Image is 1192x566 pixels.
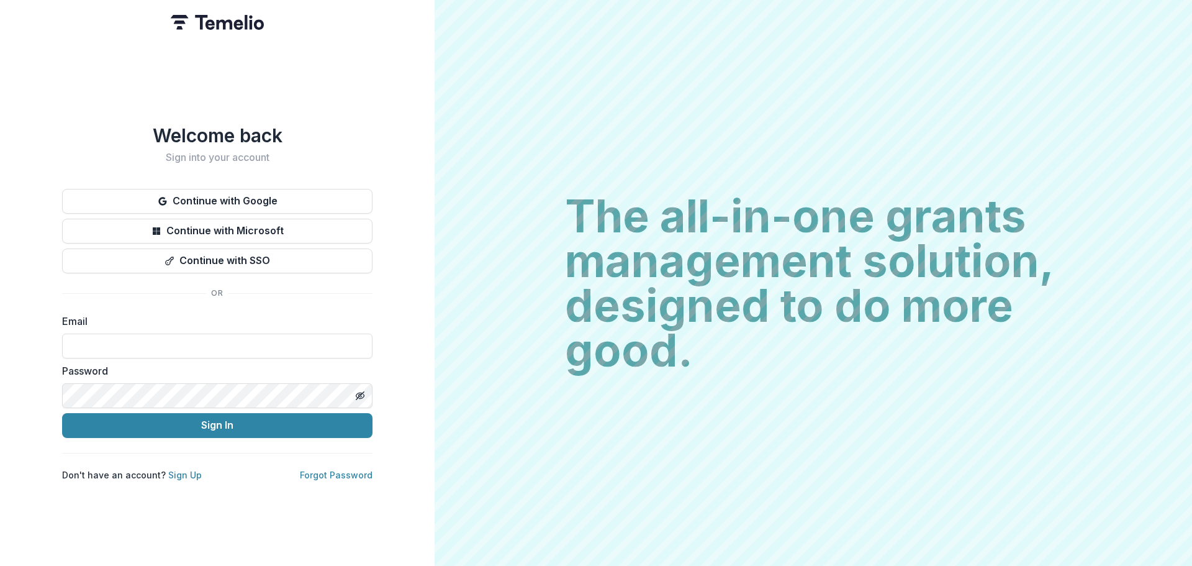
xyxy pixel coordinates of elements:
button: Sign In [62,413,372,438]
button: Continue with Google [62,189,372,214]
button: Continue with SSO [62,249,372,273]
img: Temelio [171,15,264,30]
button: Continue with Microsoft [62,219,372,244]
a: Sign Up [168,470,202,480]
label: Email [62,314,365,329]
h2: Sign into your account [62,152,372,163]
a: Forgot Password [300,470,372,480]
label: Password [62,363,365,378]
h1: Welcome back [62,124,372,147]
button: Toggle password visibility [350,386,370,406]
p: Don't have an account? [62,468,202,482]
